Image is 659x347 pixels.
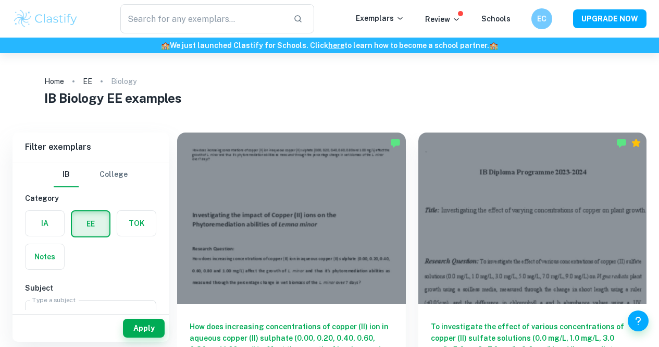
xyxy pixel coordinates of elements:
[531,8,552,29] button: EC
[390,138,401,148] img: Marked
[123,319,165,338] button: Apply
[13,8,79,29] img: Clastify logo
[631,138,641,148] div: Premium
[356,13,404,24] p: Exemplars
[54,162,128,187] div: Filter type choice
[616,138,627,148] img: Marked
[54,162,79,187] button: IB
[32,295,76,304] label: Type a subject
[83,74,92,89] a: EE
[44,74,64,89] a: Home
[44,89,615,107] h1: IB Biology EE examples
[117,211,156,236] button: TOK
[2,40,657,51] h6: We just launched Clastify for Schools. Click to learn how to become a school partner.
[536,13,548,25] h6: EC
[26,211,64,236] button: IA
[573,9,646,28] button: UPGRADE NOW
[25,193,156,204] h6: Category
[628,310,649,331] button: Help and Feedback
[13,133,169,162] h6: Filter exemplars
[100,162,128,187] button: College
[25,282,156,294] h6: Subject
[138,307,153,322] button: Open
[120,4,285,33] input: Search for any exemplars...
[72,211,109,236] button: EE
[111,76,136,87] p: Biology
[481,15,511,23] a: Schools
[489,41,498,50] span: 🏫
[425,14,461,25] p: Review
[161,41,170,50] span: 🏫
[26,244,64,269] button: Notes
[328,41,344,50] a: here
